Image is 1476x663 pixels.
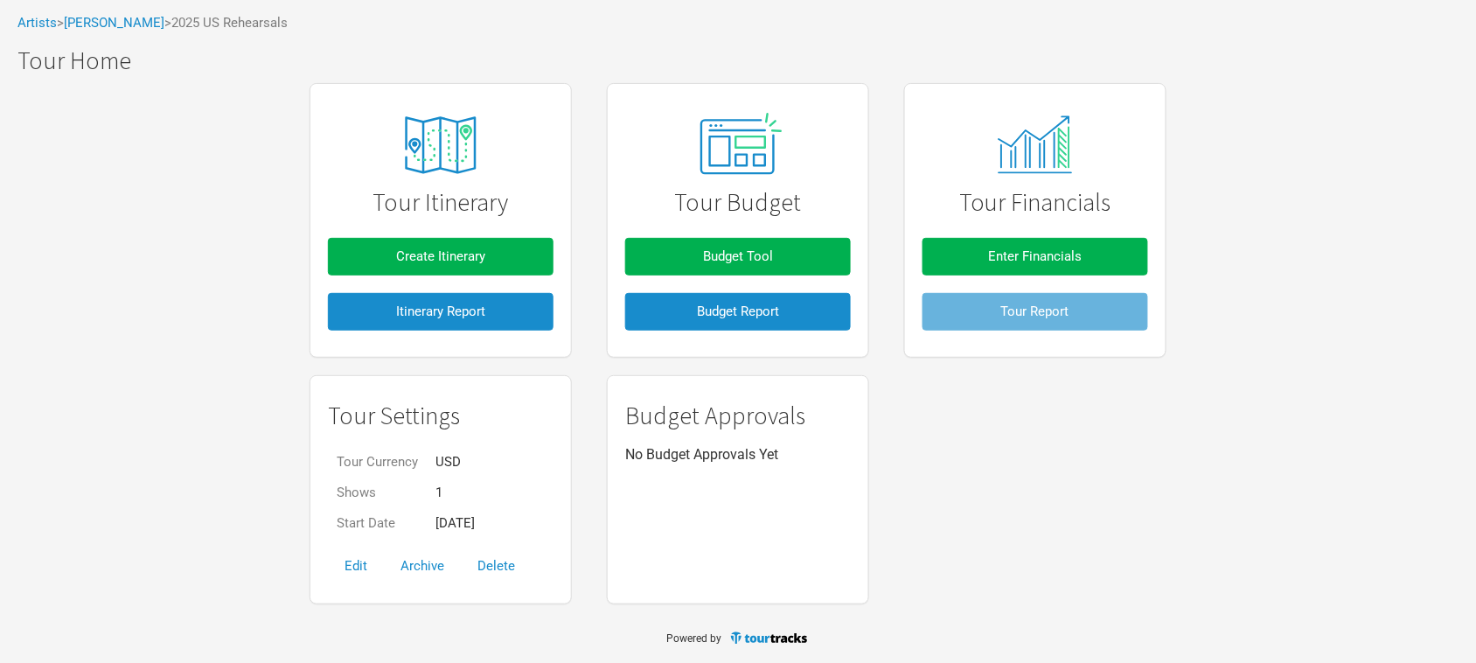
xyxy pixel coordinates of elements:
button: Budget Tool [625,238,851,276]
h1: Tour Budget [625,189,851,216]
button: Enter Financials [922,238,1148,276]
h1: Tour Home [17,47,1476,74]
a: Enter Financials [922,229,1148,284]
a: Edit [328,558,384,574]
td: 1 [427,478,484,508]
span: Create Itinerary [396,248,485,264]
span: Itinerary Report [396,304,485,319]
a: Artists [17,15,57,31]
img: TourTracks [729,631,810,646]
button: Delete [461,548,532,585]
h1: Tour Settings [328,402,553,429]
span: Powered by [667,632,722,645]
button: Tour Report [922,293,1148,331]
h1: Budget Approvals [625,402,851,429]
p: No Budget Approvals Yet [625,447,851,463]
a: Tour Report [922,284,1148,339]
button: Itinerary Report [328,293,553,331]
td: USD [427,447,484,478]
button: Budget Report [625,293,851,331]
button: Create Itinerary [328,238,553,276]
a: Budget Report [625,284,851,339]
button: Edit [328,548,384,585]
button: Archive [384,548,461,585]
img: tourtracks_14_icons_monitor.svg [988,115,1082,174]
span: Tour Report [1001,304,1069,319]
span: > 2025 US Rehearsals [164,17,288,30]
td: Tour Currency [328,447,427,478]
td: Start Date [328,508,427,539]
img: tourtracks_icons_FA_06_icons_itinerary.svg [375,104,506,186]
span: > [57,17,164,30]
span: Enter Financials [989,248,1083,264]
span: Budget Tool [703,248,773,264]
td: Shows [328,478,427,508]
a: Itinerary Report [328,284,553,339]
td: [DATE] [427,508,484,539]
h1: Tour Itinerary [328,189,553,216]
a: [PERSON_NAME] [64,15,164,31]
h1: Tour Financials [922,189,1148,216]
img: tourtracks_02_icon_presets.svg [679,108,797,182]
span: Budget Report [697,304,779,319]
a: Create Itinerary [328,229,553,284]
a: Budget Tool [625,229,851,284]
